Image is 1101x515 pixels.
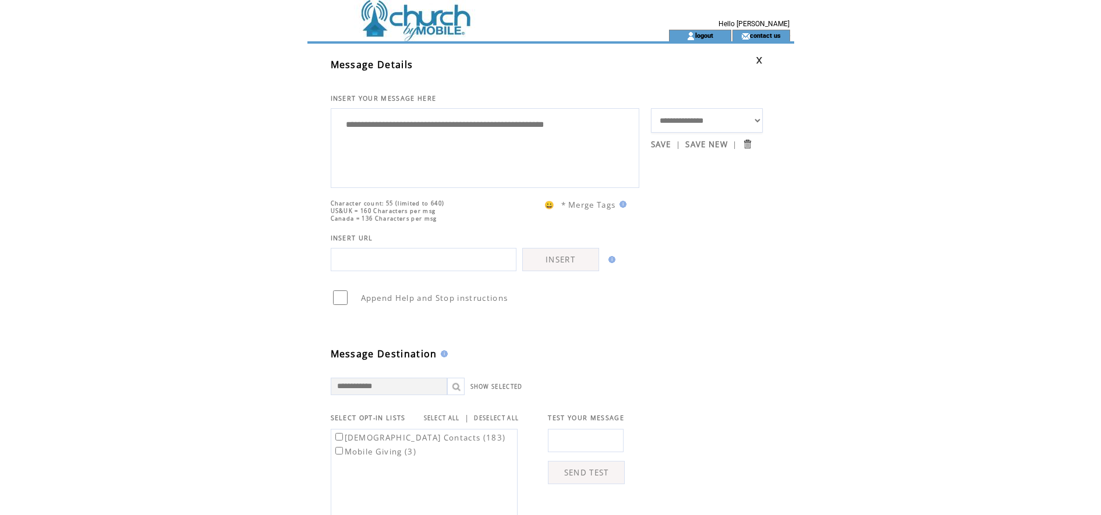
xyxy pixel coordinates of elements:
[685,139,728,150] a: SAVE NEW
[750,31,781,39] a: contact us
[651,139,671,150] a: SAVE
[437,350,448,357] img: help.gif
[333,446,417,457] label: Mobile Giving (3)
[335,433,343,441] input: [DEMOGRAPHIC_DATA] Contacts (183)
[331,234,373,242] span: INSERT URL
[561,200,616,210] span: * Merge Tags
[331,347,437,360] span: Message Destination
[474,414,519,422] a: DESELECT ALL
[605,256,615,263] img: help.gif
[361,293,508,303] span: Append Help and Stop instructions
[616,201,626,208] img: help.gif
[331,414,406,422] span: SELECT OPT-IN LISTS
[424,414,460,422] a: SELECT ALL
[331,58,413,71] span: Message Details
[686,31,695,41] img: account_icon.gif
[741,31,750,41] img: contact_us_icon.gif
[544,200,555,210] span: 😀
[676,139,681,150] span: |
[522,248,599,271] a: INSERT
[718,20,790,28] span: Hello [PERSON_NAME]
[548,414,624,422] span: TEST YOUR MESSAGE
[695,31,713,39] a: logout
[548,461,625,484] a: SEND TEST
[335,447,343,454] input: Mobile Giving (3)
[331,200,445,207] span: Character count: 55 (limited to 640)
[331,207,436,215] span: US&UK = 160 Characters per msg
[465,413,469,423] span: |
[742,138,753,150] input: Submit
[732,139,737,150] span: |
[470,383,523,390] a: SHOW SELECTED
[331,94,437,102] span: INSERT YOUR MESSAGE HERE
[333,432,506,443] label: [DEMOGRAPHIC_DATA] Contacts (183)
[331,215,437,222] span: Canada = 136 Characters per msg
